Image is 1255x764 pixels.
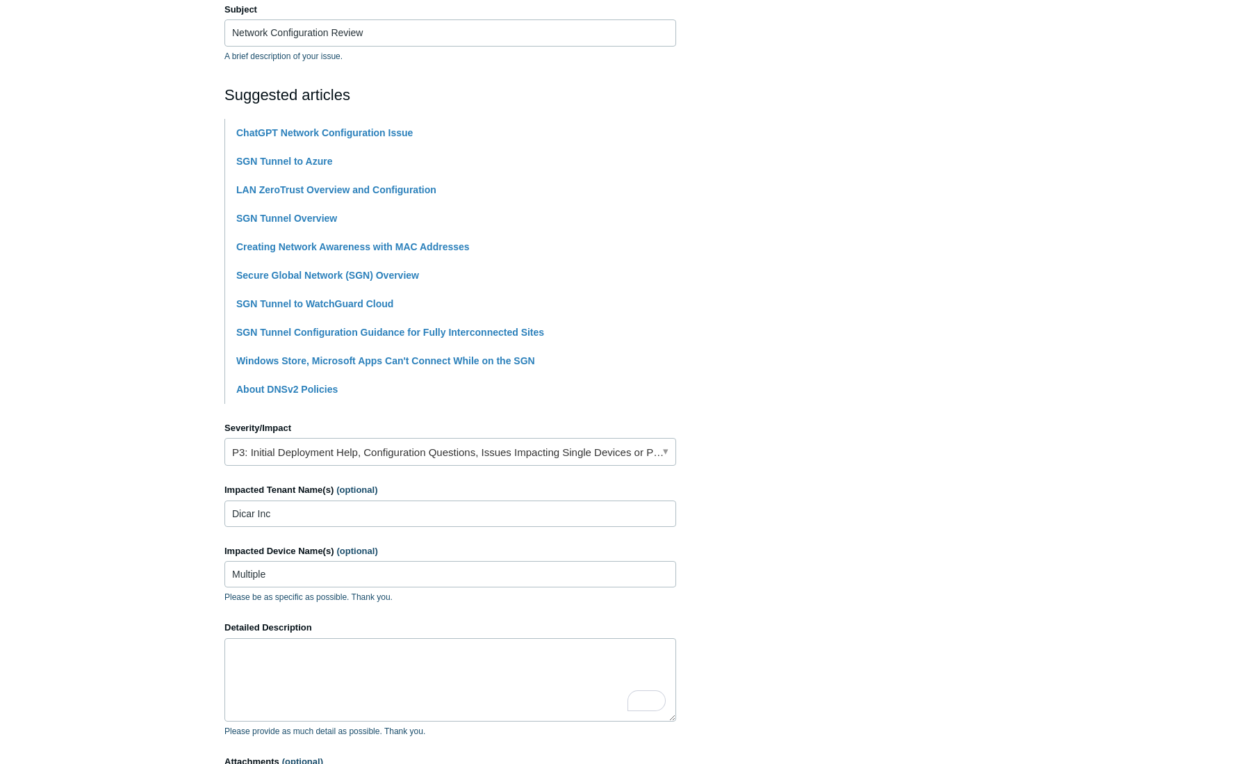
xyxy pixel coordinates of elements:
label: Subject [224,3,676,17]
p: Please provide as much detail as possible. Thank you. [224,725,676,738]
label: Detailed Description [224,621,676,635]
a: ChatGPT Network Configuration Issue [236,127,413,138]
a: Creating Network Awareness with MAC Addresses [236,241,470,252]
span: (optional) [337,546,378,556]
a: LAN ZeroTrust Overview and Configuration [236,184,436,195]
span: (optional) [336,485,377,495]
label: Impacted Device Name(s) [224,544,676,558]
a: Windows Store, Microsoft Apps Can't Connect While on the SGN [236,355,535,366]
p: A brief description of your issue. [224,50,676,63]
h2: Suggested articles [224,83,676,106]
a: SGN Tunnel Configuration Guidance for Fully Interconnected Sites [236,327,544,338]
textarea: To enrich screen reader interactions, please activate Accessibility in Grammarly extension settings [224,638,676,722]
a: Secure Global Network (SGN) Overview [236,270,419,281]
a: SGN Tunnel to Azure [236,156,332,167]
p: Please be as specific as possible. Thank you. [224,591,676,603]
label: Impacted Tenant Name(s) [224,483,676,497]
a: SGN Tunnel to WatchGuard Cloud [236,298,393,309]
a: About DNSv2 Policies [236,384,338,395]
a: SGN Tunnel Overview [236,213,337,224]
label: Severity/Impact [224,421,676,435]
a: P3: Initial Deployment Help, Configuration Questions, Issues Impacting Single Devices or Past Out... [224,438,676,466]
